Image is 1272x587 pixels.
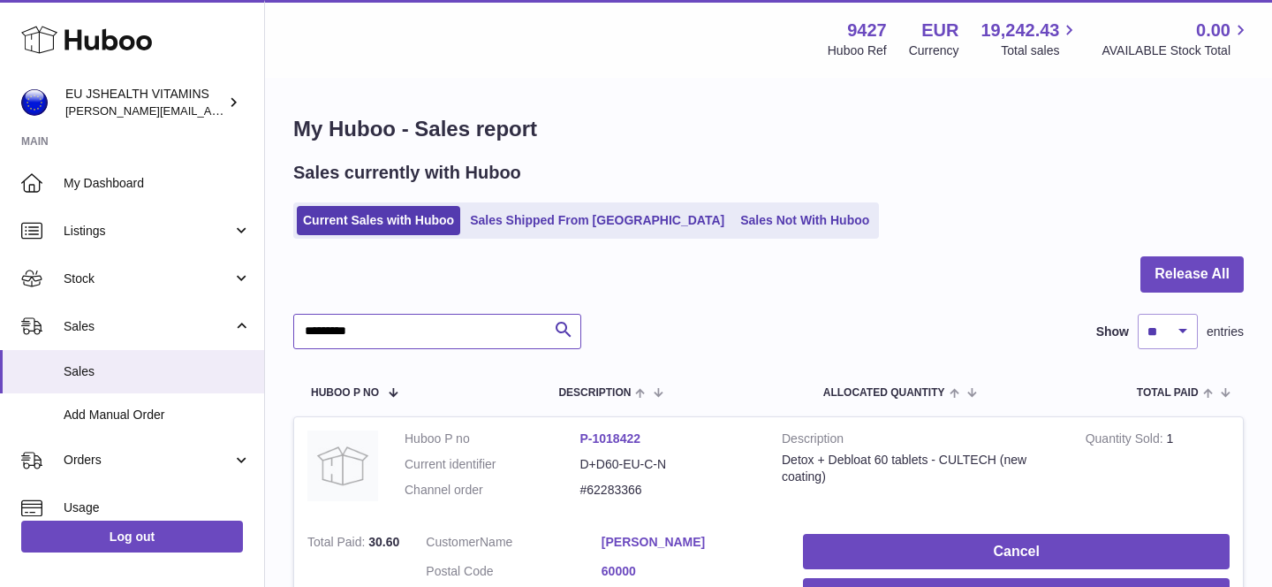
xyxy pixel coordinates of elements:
[782,431,1059,452] strong: Description
[426,535,480,549] span: Customer
[405,456,580,473] dt: Current identifier
[1196,19,1230,42] span: 0.00
[1072,417,1243,521] td: 1
[1102,42,1251,59] span: AVAILABLE Stock Total
[602,534,777,551] a: [PERSON_NAME]
[980,19,1079,59] a: 19,242.43 Total sales
[307,535,368,553] strong: Total Paid
[64,223,232,240] span: Listings
[65,86,224,119] div: EU JSHEALTH VITAMINS
[847,19,887,42] strong: 9427
[909,42,959,59] div: Currency
[297,206,460,235] a: Current Sales with Huboo
[405,482,580,499] dt: Channel order
[1086,431,1167,450] strong: Quantity Sold
[64,175,251,192] span: My Dashboard
[580,456,756,473] dd: D+D60-EU-C-N
[426,534,602,555] dt: Name
[1001,42,1079,59] span: Total sales
[1102,19,1251,59] a: 0.00 AVAILABLE Stock Total
[21,521,243,553] a: Log out
[405,431,580,447] dt: Huboo P no
[311,387,379,399] span: Huboo P no
[580,482,756,499] dd: #62283366
[734,206,875,235] a: Sales Not With Huboo
[293,115,1244,143] h1: My Huboo - Sales report
[64,363,251,380] span: Sales
[64,452,232,469] span: Orders
[1137,387,1199,399] span: Total paid
[1207,324,1244,340] span: entries
[64,499,251,516] span: Usage
[1096,324,1129,340] label: Show
[65,103,354,118] span: [PERSON_NAME][EMAIL_ADDRESS][DOMAIN_NAME]
[426,563,602,584] dt: Postal Code
[980,19,1059,42] span: 19,242.43
[782,452,1059,485] div: Detox + Debloat 60 tablets - CULTECH (new coating)
[368,535,399,549] span: 30.60
[602,563,777,580] a: 60000
[293,161,521,185] h2: Sales currently with Huboo
[464,206,731,235] a: Sales Shipped From [GEOGRAPHIC_DATA]
[828,42,887,59] div: Huboo Ref
[1140,256,1244,293] button: Release All
[64,318,232,335] span: Sales
[64,407,251,423] span: Add Manual Order
[21,89,48,116] img: laura@jessicasepel.com
[558,387,631,399] span: Description
[64,271,232,287] span: Stock
[823,387,945,399] span: ALLOCATED Quantity
[307,431,378,501] img: no-photo.jpg
[580,431,641,446] a: P-1018422
[803,534,1230,570] button: Cancel
[921,19,958,42] strong: EUR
